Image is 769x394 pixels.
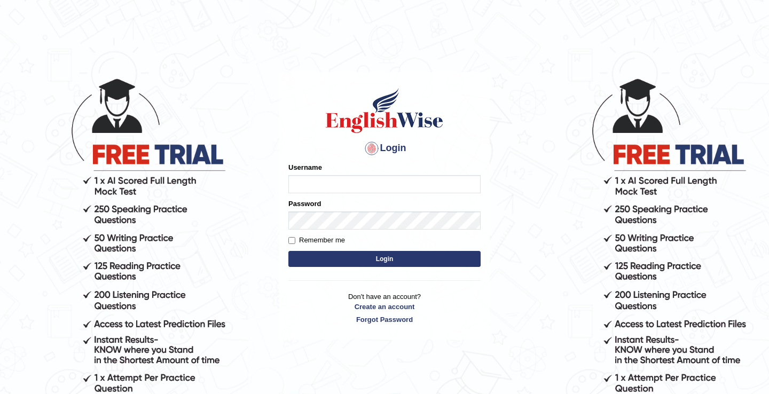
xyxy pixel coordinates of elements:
h4: Login [288,140,481,157]
label: Password [288,199,321,209]
label: Username [288,162,322,172]
p: Don't have an account? [288,291,481,325]
img: Logo of English Wise sign in for intelligent practice with AI [324,86,445,135]
a: Forgot Password [288,314,481,325]
input: Remember me [288,237,295,244]
label: Remember me [288,235,345,246]
button: Login [288,251,481,267]
a: Create an account [288,302,481,312]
